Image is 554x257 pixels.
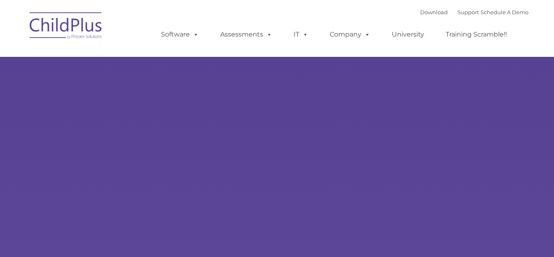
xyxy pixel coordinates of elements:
font: | [420,9,528,15]
a: Schedule A Demo [481,9,528,15]
a: Download [420,9,448,15]
img: ChildPlus by Procare Solutions [26,6,107,47]
a: Training Scramble!! [438,26,515,43]
a: Software [153,26,207,43]
a: Assessments [212,26,280,43]
a: Company [322,26,378,43]
a: University [384,26,432,43]
a: Support [457,9,479,15]
a: IT [286,26,316,43]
